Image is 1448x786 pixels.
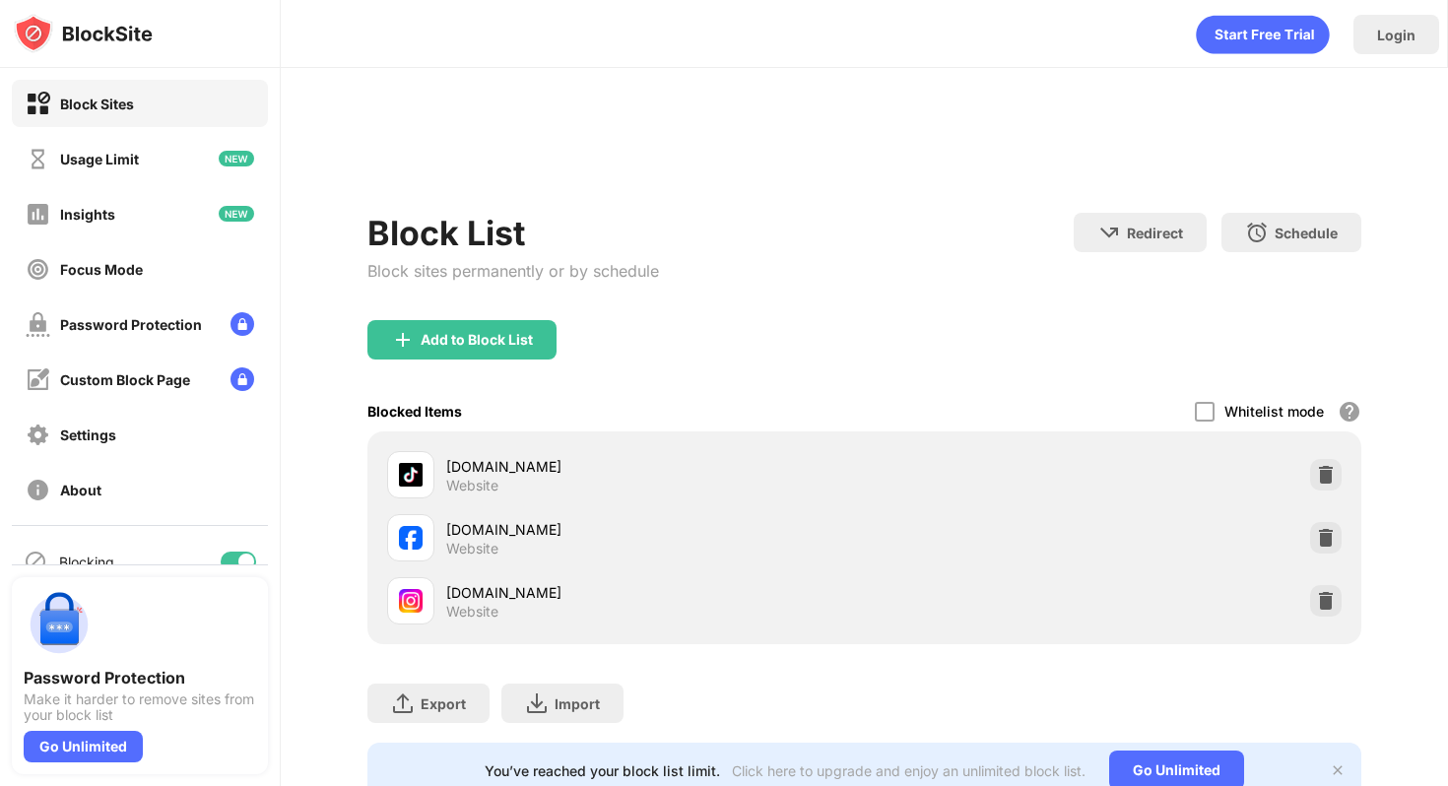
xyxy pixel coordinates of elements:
[367,261,659,281] div: Block sites permanently or by schedule
[60,426,116,443] div: Settings
[421,695,466,712] div: Export
[399,463,423,487] img: favicons
[485,762,720,779] div: You’ve reached your block list limit.
[367,123,1361,189] iframe: Banner
[24,550,47,573] img: blocking-icon.svg
[555,695,600,712] div: Import
[367,213,659,253] div: Block List
[1275,225,1338,241] div: Schedule
[1377,27,1415,43] div: Login
[446,540,498,557] div: Website
[367,403,462,420] div: Blocked Items
[1196,15,1330,54] div: animation
[60,316,202,333] div: Password Protection
[421,332,533,348] div: Add to Block List
[26,367,50,392] img: customize-block-page-off.svg
[230,312,254,336] img: lock-menu.svg
[59,554,114,570] div: Blocking
[26,202,50,227] img: insights-off.svg
[1330,762,1346,778] img: x-button.svg
[732,762,1086,779] div: Click here to upgrade and enjoy an unlimited block list.
[446,456,864,477] div: [DOMAIN_NAME]
[219,206,254,222] img: new-icon.svg
[399,589,423,613] img: favicons
[26,257,50,282] img: focus-off.svg
[399,526,423,550] img: favicons
[60,482,101,498] div: About
[26,92,50,116] img: block-on.svg
[26,147,50,171] img: time-usage-off.svg
[24,691,256,723] div: Make it harder to remove sites from your block list
[446,603,498,621] div: Website
[60,261,143,278] div: Focus Mode
[60,96,134,112] div: Block Sites
[24,589,95,660] img: push-password-protection.svg
[14,14,153,53] img: logo-blocksite.svg
[60,206,115,223] div: Insights
[219,151,254,166] img: new-icon.svg
[446,477,498,494] div: Website
[24,668,256,688] div: Password Protection
[26,423,50,447] img: settings-off.svg
[446,582,864,603] div: [DOMAIN_NAME]
[26,478,50,502] img: about-off.svg
[24,731,143,762] div: Go Unlimited
[230,367,254,391] img: lock-menu.svg
[26,312,50,337] img: password-protection-off.svg
[1127,225,1183,241] div: Redirect
[446,519,864,540] div: [DOMAIN_NAME]
[60,151,139,167] div: Usage Limit
[1224,403,1324,420] div: Whitelist mode
[60,371,190,388] div: Custom Block Page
